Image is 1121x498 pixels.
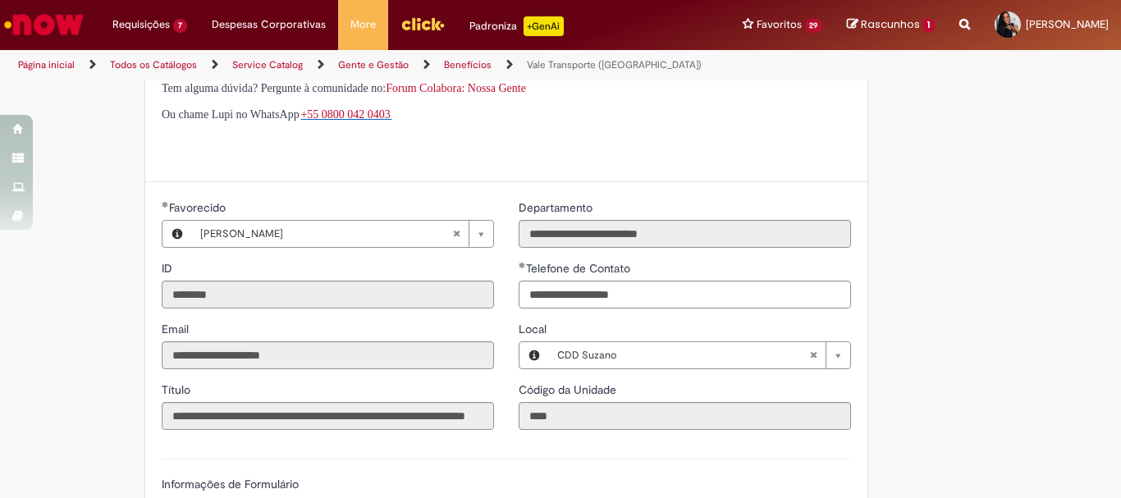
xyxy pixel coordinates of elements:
[2,8,86,41] img: ServiceNow
[519,262,526,268] span: Obrigatório Preenchido
[519,381,620,398] label: Somente leitura - Código da Unidade
[18,58,75,71] a: Página inicial
[162,108,300,121] span: Ou chame Lupi no WhatsApp
[519,281,851,308] input: Telefone de Contato
[801,342,826,368] abbr: Limpar campo Local
[519,342,549,368] button: Local, Visualizar este registro CDD Suzano
[232,58,303,71] a: Service Catalog
[469,16,564,36] div: Padroniza
[444,221,469,247] abbr: Limpar campo Favorecido
[519,382,620,397] span: Somente leitura - Código da Unidade
[444,58,492,71] a: Benefícios
[162,82,526,94] span: Tem alguma dúvida? Pergunte à comunidade no:
[162,221,192,247] button: Favorecido, Visualizar este registro Bianca Santos Souza
[1026,17,1109,31] span: [PERSON_NAME]
[519,402,851,430] input: Código da Unidade
[300,108,390,121] span: +55 0800 042 0403
[557,342,809,368] span: CDD Suzano
[386,82,526,94] a: Forum Colabora: Nossa Gente
[162,341,494,369] input: Email
[300,107,391,121] a: +55 0800 042 0403
[169,200,229,215] span: Necessários - Favorecido
[519,199,596,216] label: Somente leitura - Departamento
[519,200,596,215] span: Somente leitura - Departamento
[524,16,564,36] p: +GenAi
[805,19,823,33] span: 29
[162,402,494,430] input: Título
[192,221,493,247] a: [PERSON_NAME]Limpar campo Favorecido
[338,58,409,71] a: Gente e Gestão
[526,261,634,276] span: Telefone de Contato
[200,221,452,247] span: [PERSON_NAME]
[400,11,445,36] img: click_logo_yellow_360x200.png
[162,381,194,398] label: Somente leitura - Título
[527,58,702,71] a: Vale Transporte ([GEOGRAPHIC_DATA])
[12,50,735,80] ul: Trilhas de página
[162,477,299,491] label: Informações de Formulário
[162,201,169,208] span: Obrigatório Preenchido
[847,17,935,33] a: Rascunhos
[110,58,197,71] a: Todos os Catálogos
[212,16,326,33] span: Despesas Corporativas
[162,281,494,308] input: ID
[519,220,851,248] input: Departamento
[922,18,935,33] span: 1
[519,322,550,336] span: Local
[861,16,920,32] span: Rascunhos
[173,19,187,33] span: 7
[162,382,194,397] span: Somente leitura - Título
[162,261,176,276] span: Somente leitura - ID
[162,260,176,276] label: Somente leitura - ID
[757,16,802,33] span: Favoritos
[162,322,192,336] span: Somente leitura - Email
[549,342,850,368] a: CDD SuzanoLimpar campo Local
[162,321,192,337] label: Somente leitura - Email
[350,16,376,33] span: More
[112,16,170,33] span: Requisições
